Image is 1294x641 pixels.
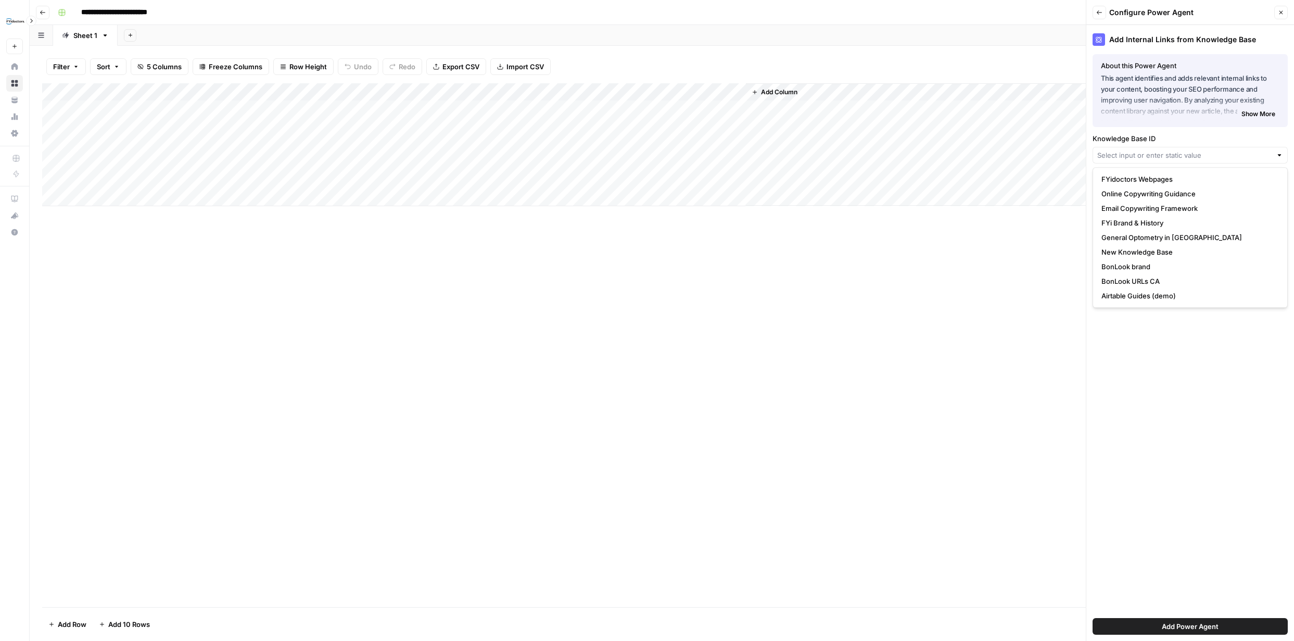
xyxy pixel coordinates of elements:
[1101,174,1275,184] span: FYidoctors Webpages
[93,616,156,633] button: Add 10 Rows
[108,619,150,630] span: Add 10 Rows
[1101,232,1275,243] span: General Optometry in [GEOGRAPHIC_DATA]
[399,61,415,72] span: Redo
[273,58,334,75] button: Row Height
[1162,621,1219,632] span: Add Power Agent
[490,58,551,75] button: Import CSV
[73,30,97,41] div: Sheet 1
[1097,150,1272,160] input: Select input or enter static value
[442,61,479,72] span: Export CSV
[1101,291,1275,301] span: Airtable Guides (demo)
[6,8,23,34] button: Workspace: FYidoctors
[46,58,86,75] button: Filter
[289,61,327,72] span: Row Height
[1241,109,1275,119] span: Show More
[1093,168,1288,186] div: Enter the ID of the Knowledge Base containing your website's content to find relevant internal li...
[6,125,23,142] a: Settings
[6,75,23,92] a: Browse
[1101,188,1275,199] span: Online Copywriting Guidance
[6,58,23,75] a: Home
[1093,33,1288,46] div: Add Internal Links from Knowledge Base
[761,87,797,97] span: Add Column
[7,208,22,223] div: What's new?
[58,619,86,630] span: Add Row
[209,61,262,72] span: Freeze Columns
[1101,276,1275,286] span: BonLook URLs CA
[354,61,372,72] span: Undo
[1101,203,1275,213] span: Email Copywriting Framework
[131,58,188,75] button: 5 Columns
[6,92,23,108] a: Your Data
[6,207,23,224] button: What's new?
[193,58,269,75] button: Freeze Columns
[506,61,544,72] span: Import CSV
[1101,73,1279,117] p: This agent identifies and adds relevant internal links to your content, boosting your SEO perform...
[6,224,23,241] button: Help + Support
[1093,618,1288,635] button: Add Power Agent
[6,108,23,125] a: Usage
[42,616,93,633] button: Add Row
[90,58,126,75] button: Sort
[1237,107,1279,121] button: Show More
[1101,261,1275,272] span: BonLook brand
[426,58,486,75] button: Export CSV
[6,191,23,207] a: AirOps Academy
[747,85,802,99] button: Add Column
[53,25,118,46] a: Sheet 1
[1101,218,1275,228] span: FYi Brand & History
[147,61,182,72] span: 5 Columns
[1101,247,1275,257] span: New Knowledge Base
[53,61,70,72] span: Filter
[1101,60,1279,71] div: About this Power Agent
[338,58,378,75] button: Undo
[6,12,25,31] img: FYidoctors Logo
[97,61,110,72] span: Sort
[383,58,422,75] button: Redo
[1093,133,1288,144] label: Knowledge Base ID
